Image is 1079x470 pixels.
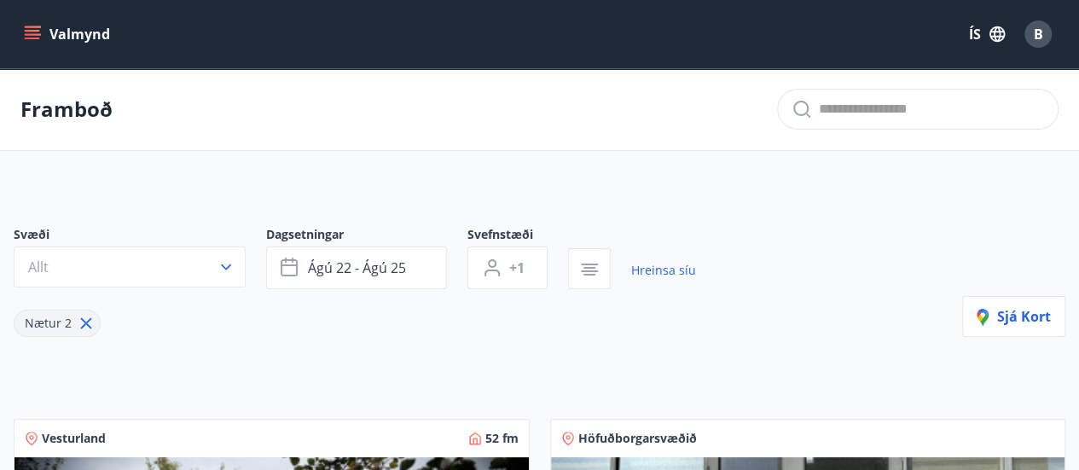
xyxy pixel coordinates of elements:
[308,258,406,277] span: ágú 22 - ágú 25
[42,430,106,447] span: Vesturland
[977,307,1051,326] span: Sjá kort
[1034,25,1043,44] span: B
[1018,14,1059,55] button: B
[25,315,72,331] span: Nætur 2
[509,258,525,277] span: +1
[467,226,568,247] span: Svefnstæði
[266,226,467,247] span: Dagsetningar
[631,252,696,289] a: Hreinsa síu
[14,247,246,287] button: Allt
[14,226,266,247] span: Svæði
[28,258,49,276] span: Allt
[578,430,697,447] span: Höfuðborgarsvæðið
[266,247,447,289] button: ágú 22 - ágú 25
[467,247,548,289] button: +1
[14,310,101,337] div: Nætur 2
[485,430,519,447] span: 52 fm
[962,296,1065,337] button: Sjá kort
[20,95,113,124] p: Framboð
[20,19,117,49] button: menu
[960,19,1014,49] button: ÍS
